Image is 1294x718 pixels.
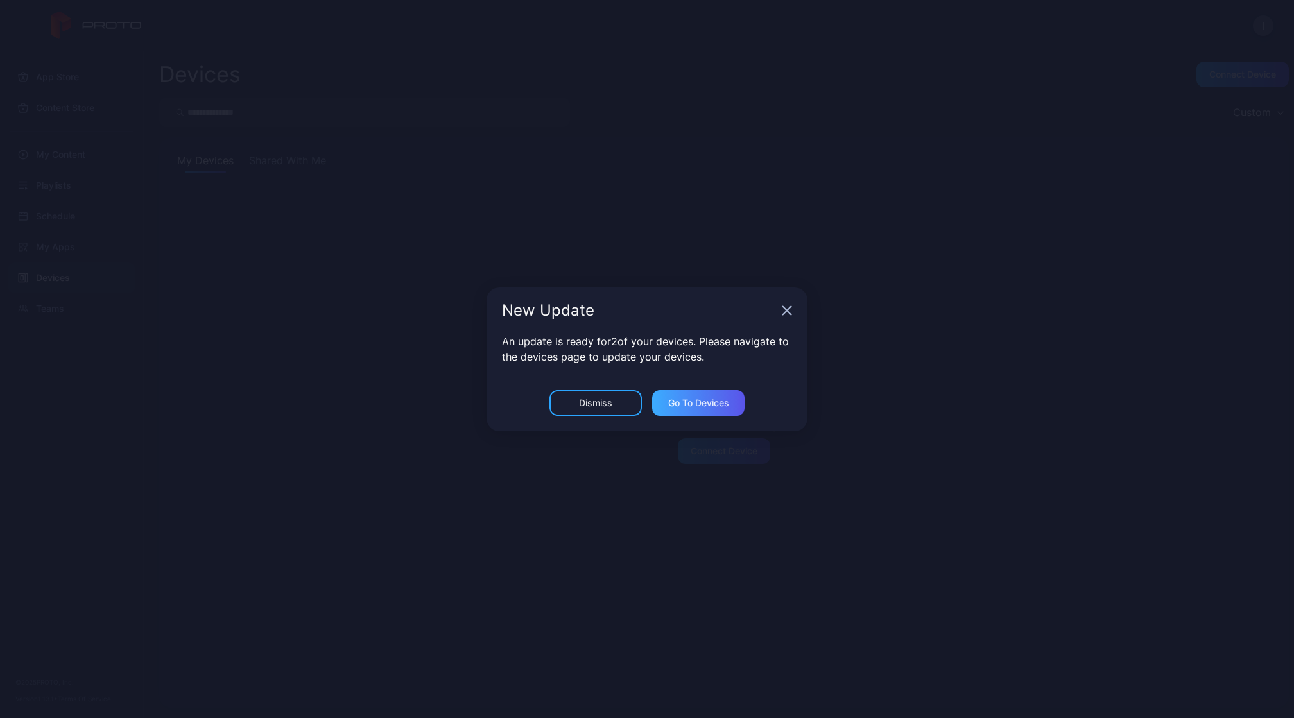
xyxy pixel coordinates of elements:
[668,398,729,408] div: Go to devices
[549,390,642,416] button: Dismiss
[579,398,612,408] div: Dismiss
[502,334,792,364] p: An update is ready for 2 of your devices. Please navigate to the devices page to update your devi...
[502,303,777,318] div: New Update
[652,390,745,416] button: Go to devices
